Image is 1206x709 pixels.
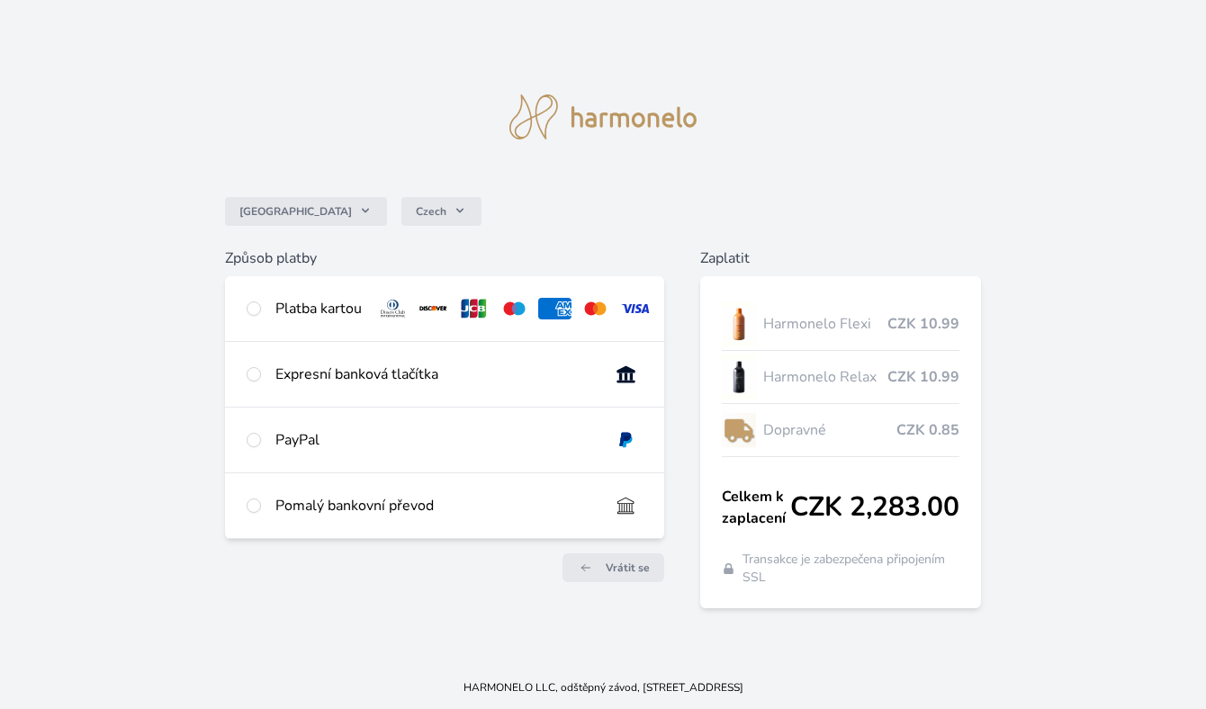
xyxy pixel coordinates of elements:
div: PayPal [275,429,595,451]
img: logo.svg [509,94,697,139]
img: mc.svg [579,298,612,319]
img: paypal.svg [609,429,643,451]
button: [GEOGRAPHIC_DATA] [225,197,387,226]
span: Celkem k zaplacení [722,486,790,529]
img: jcb.svg [457,298,490,319]
h6: Způsob platby [225,247,664,269]
button: Czech [401,197,481,226]
span: Harmonelo Flexi [763,313,887,335]
span: Harmonelo Relax [763,366,887,388]
img: amex.svg [538,298,571,319]
img: discover.svg [417,298,450,319]
img: bankTransfer_IBAN.svg [609,495,643,516]
img: maestro.svg [498,298,531,319]
a: Vrátit se [562,553,664,582]
span: Transakce je zabezpečena připojením SSL [742,551,959,587]
span: CZK 0.85 [896,419,959,441]
img: delivery-lo.png [722,408,756,453]
span: Dopravné [763,419,896,441]
span: CZK 2,283.00 [790,491,959,524]
span: Czech [416,204,446,219]
img: onlineBanking_CZ.svg [609,363,643,385]
div: Expresní banková tlačítka [275,363,595,385]
span: CZK 10.99 [887,366,959,388]
img: CLEAN_FLEXI_se_stinem_x-hi_(1)-lo.jpg [722,301,756,346]
span: [GEOGRAPHIC_DATA] [239,204,352,219]
span: Vrátit se [606,561,650,575]
div: Platba kartou [275,298,362,319]
img: diners.svg [376,298,409,319]
h6: Zaplatit [700,247,981,269]
div: Pomalý bankovní převod [275,495,595,516]
img: visa.svg [619,298,652,319]
img: CLEAN_RELAX_se_stinem_x-lo.jpg [722,354,756,399]
span: CZK 10.99 [887,313,959,335]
